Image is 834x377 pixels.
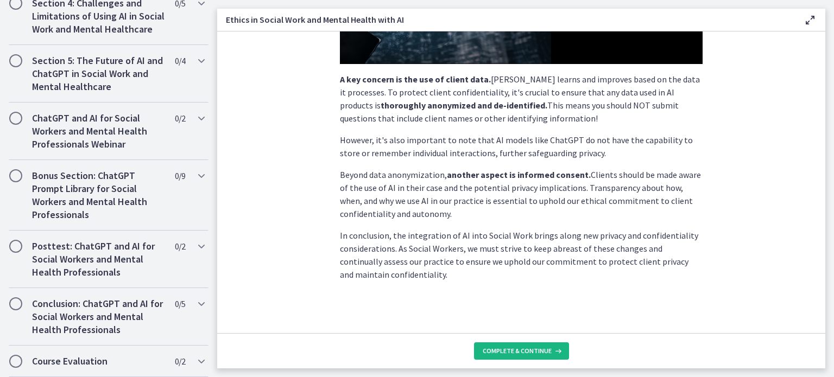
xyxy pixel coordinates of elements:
[175,240,185,253] span: 0 / 2
[175,297,185,310] span: 0 / 5
[340,74,491,85] strong: A key concern is the use of client data.
[474,342,569,360] button: Complete & continue
[381,100,547,111] strong: thoroughly anonymized and de-identified.
[340,73,703,125] p: [PERSON_NAME] learns and improves based on the data it processes. To protect client confidentiali...
[32,297,165,336] h2: Conclusion: ChatGPT and AI for Social Workers and Mental Health Professionals
[483,347,552,355] span: Complete & continue
[340,133,703,159] p: However, it's also important to note that AI models like ChatGPT do not have the capability to st...
[175,355,185,368] span: 0 / 2
[32,240,165,279] h2: Posttest: ChatGPT and AI for Social Workers and Mental Health Professionals
[226,13,786,26] h3: Ethics in Social Work and Mental Health with AI
[175,169,185,182] span: 0 / 9
[447,169,591,180] strong: another aspect is informed consent.
[32,355,165,368] h2: Course Evaluation
[32,169,165,221] h2: Bonus Section: ChatGPT Prompt Library for Social Workers and Mental Health Professionals
[175,54,185,67] span: 0 / 4
[32,54,165,93] h2: Section 5: The Future of AI and ChatGPT in Social Work and Mental Healthcare
[340,168,703,220] p: Beyond data anonymization, Clients should be made aware of the use of AI in their case and the po...
[340,229,703,281] p: In conclusion, the integration of AI into Social Work brings along new privacy and confidentialit...
[175,112,185,125] span: 0 / 2
[32,112,165,151] h2: ChatGPT and AI for Social Workers and Mental Health Professionals Webinar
